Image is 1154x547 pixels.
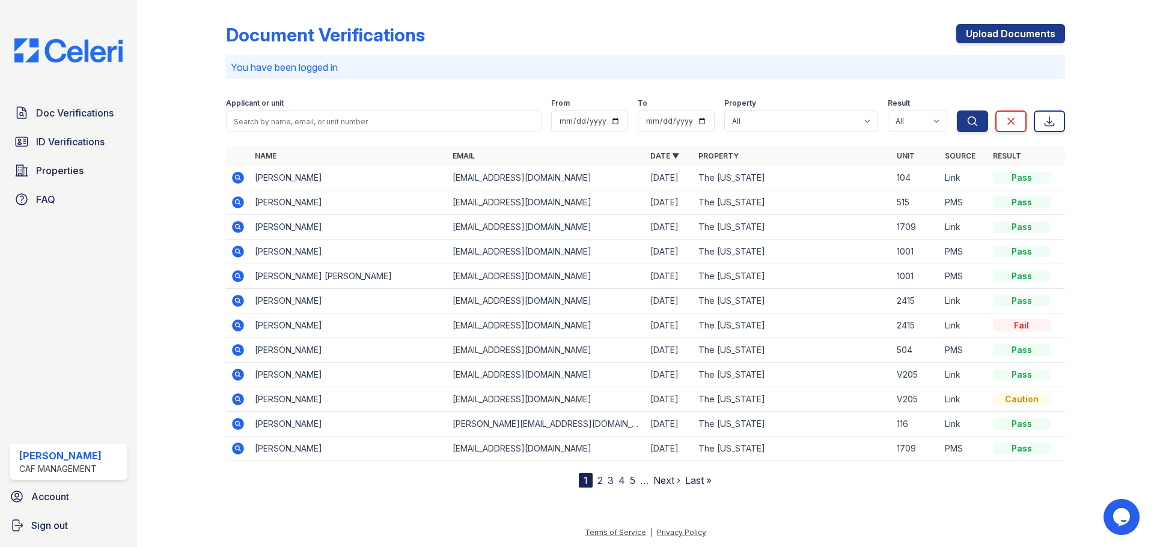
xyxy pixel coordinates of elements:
div: Pass [993,295,1051,307]
div: Caution [993,393,1051,405]
label: Result [888,98,910,108]
span: ID Verifications [36,134,105,149]
td: [DATE] [646,412,694,437]
span: Sign out [31,518,68,533]
span: FAQ [36,192,55,207]
td: [DATE] [646,289,694,313]
a: Date ▼ [650,151,679,160]
td: Link [940,166,988,190]
td: [PERSON_NAME] [250,166,448,190]
span: … [640,473,649,488]
td: [PERSON_NAME] [250,363,448,387]
td: [EMAIL_ADDRESS][DOMAIN_NAME] [448,363,646,387]
td: [EMAIL_ADDRESS][DOMAIN_NAME] [448,190,646,215]
div: 1 [579,473,593,488]
div: Pass [993,418,1051,430]
td: Link [940,289,988,313]
td: 1709 [892,437,940,461]
td: [PERSON_NAME] [250,313,448,338]
td: The [US_STATE] [694,412,891,437]
a: 4 [618,474,625,486]
td: The [US_STATE] [694,437,891,461]
td: The [US_STATE] [694,240,891,264]
label: From [551,98,570,108]
td: PMS [940,437,988,461]
td: [PERSON_NAME] [250,215,448,240]
td: [PERSON_NAME][EMAIL_ADDRESS][DOMAIN_NAME] [448,412,646,437]
a: ID Verifications [10,130,127,154]
td: [DATE] [646,363,694,387]
p: You have been logged in [231,60,1060,74]
td: [DATE] [646,166,694,190]
a: Account [5,485,132,509]
a: 5 [630,474,635,486]
td: [DATE] [646,264,694,289]
span: Account [31,489,69,504]
td: Link [940,387,988,412]
td: PMS [940,338,988,363]
td: [EMAIL_ADDRESS][DOMAIN_NAME] [448,289,646,313]
div: Pass [993,443,1051,455]
td: The [US_STATE] [694,338,891,363]
td: The [US_STATE] [694,363,891,387]
a: Unit [897,151,915,160]
div: Fail [993,319,1051,331]
td: [PERSON_NAME] [250,289,448,313]
td: The [US_STATE] [694,215,891,240]
td: [EMAIL_ADDRESS][DOMAIN_NAME] [448,215,646,240]
td: [EMAIL_ADDRESS][DOMAIN_NAME] [448,240,646,264]
td: [EMAIL_ADDRESS][DOMAIN_NAME] [448,437,646,461]
td: [DATE] [646,240,694,264]
div: Document Verifications [226,24,425,46]
td: PMS [940,190,988,215]
td: [DATE] [646,338,694,363]
td: Link [940,412,988,437]
a: 2 [597,474,603,486]
a: Doc Verifications [10,101,127,125]
td: [EMAIL_ADDRESS][DOMAIN_NAME] [448,338,646,363]
td: [EMAIL_ADDRESS][DOMAIN_NAME] [448,166,646,190]
td: [EMAIL_ADDRESS][DOMAIN_NAME] [448,264,646,289]
a: Property [698,151,739,160]
label: To [638,98,647,108]
td: Link [940,215,988,240]
span: Properties [36,163,84,178]
td: V205 [892,363,940,387]
td: 1001 [892,264,940,289]
td: [EMAIL_ADDRESS][DOMAIN_NAME] [448,313,646,338]
td: 515 [892,190,940,215]
td: [PERSON_NAME] [250,387,448,412]
td: Link [940,313,988,338]
div: Pass [993,196,1051,208]
td: The [US_STATE] [694,264,891,289]
input: Search by name, email, or unit number [226,110,542,132]
td: The [US_STATE] [694,190,891,215]
td: [DATE] [646,190,694,215]
a: Last » [685,474,712,486]
td: The [US_STATE] [694,166,891,190]
img: CE_Logo_Blue-a8612792a0a2168367f1c8372b55b34899dd931a85d93a1a3d3e32e68fde9ad4.png [5,38,132,62]
a: Upload Documents [956,24,1065,43]
div: Pass [993,172,1051,184]
td: 2415 [892,313,940,338]
td: 116 [892,412,940,437]
td: [DATE] [646,387,694,412]
td: The [US_STATE] [694,289,891,313]
td: The [US_STATE] [694,387,891,412]
td: 504 [892,338,940,363]
td: PMS [940,240,988,264]
a: Privacy Policy [657,528,706,537]
a: Sign out [5,513,132,537]
a: Name [255,151,276,160]
label: Applicant or unit [226,98,284,108]
span: Doc Verifications [36,106,114,120]
a: Next › [653,474,680,486]
a: Terms of Service [585,528,646,537]
td: [PERSON_NAME] [PERSON_NAME] [250,264,448,289]
td: 104 [892,166,940,190]
a: FAQ [10,187,127,211]
a: Email [453,151,475,160]
td: 2415 [892,289,940,313]
td: [DATE] [646,437,694,461]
